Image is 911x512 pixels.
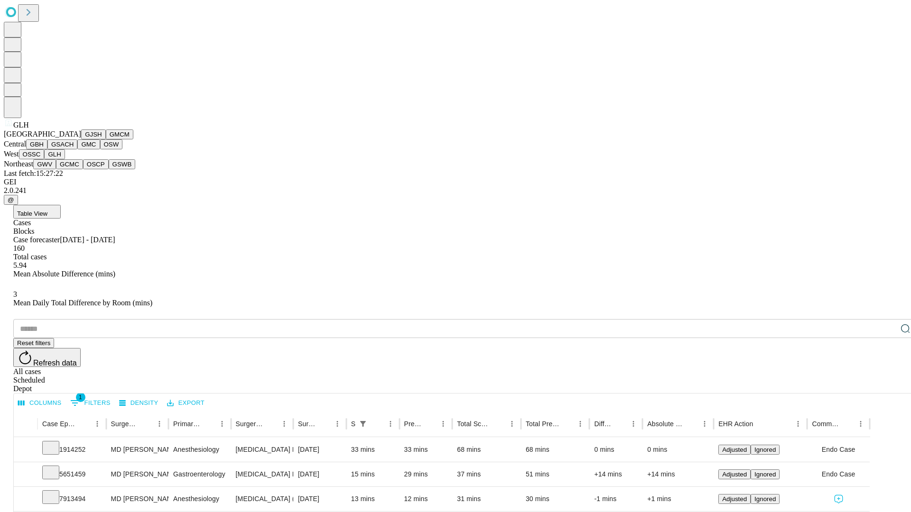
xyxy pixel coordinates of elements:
button: Sort [77,417,91,430]
div: 31 mins [457,487,516,511]
div: MD [PERSON_NAME] [111,462,164,486]
button: Density [117,396,161,411]
button: Menu [91,417,104,430]
span: [GEOGRAPHIC_DATA] [4,130,81,138]
button: Menu [437,417,450,430]
button: Show filters [68,395,113,411]
span: Adjusted [722,495,747,503]
span: Case forecaster [13,236,60,244]
div: GEI [4,178,907,186]
button: Show filters [356,417,370,430]
span: Mean Absolute Difference (mins) [13,270,115,278]
button: Sort [492,417,505,430]
span: Last fetch: 15:27:22 [4,169,63,177]
span: Endo Case [822,462,855,486]
button: Sort [264,417,278,430]
button: Sort [614,417,627,430]
div: 12 mins [404,487,448,511]
span: West [4,150,19,158]
span: Adjusted [722,446,747,453]
button: Select columns [16,396,64,411]
span: Ignored [754,471,776,478]
button: Refresh data [13,348,81,367]
span: [DATE] - [DATE] [60,236,115,244]
span: Table View [17,210,47,217]
button: Menu [791,417,805,430]
button: Reset filters [13,338,54,348]
span: Northeast [4,160,33,168]
span: @ [8,196,14,203]
div: [MEDICAL_DATA] FLEXIBLE PROXIMAL DIAGNOSTIC [236,462,288,486]
button: Sort [685,417,698,430]
span: GLH [13,121,29,129]
button: Expand [19,442,33,458]
button: Menu [384,417,397,430]
div: MD [PERSON_NAME] [111,438,164,462]
div: Scheduled In Room Duration [351,420,355,428]
button: Menu [698,417,711,430]
div: 37 mins [457,462,516,486]
div: EHR Action [718,420,753,428]
button: Menu [331,417,344,430]
div: Anesthesiology [173,487,226,511]
div: +14 mins [647,462,709,486]
div: [MEDICAL_DATA] FLEXIBLE PROXIMAL DIAGNOSTIC [236,438,288,462]
button: Ignored [751,494,780,504]
button: Menu [153,417,166,430]
div: [DATE] [298,487,342,511]
button: @ [4,195,18,205]
div: [DATE] [298,462,342,486]
div: Anesthesiology [173,438,226,462]
div: Endo Case [812,438,865,462]
button: GCMC [56,159,83,169]
div: 15 mins [351,462,395,486]
span: 160 [13,244,25,252]
div: 33 mins [404,438,448,462]
button: GJSH [81,129,106,139]
div: 2.0.241 [4,186,907,195]
button: Expand [19,491,33,508]
div: Primary Service [173,420,201,428]
button: GBH [26,139,47,149]
div: 0 mins [594,438,638,462]
button: Sort [560,417,574,430]
div: Case Epic Id [42,420,76,428]
div: 30 mins [526,487,585,511]
div: 5651459 [42,462,102,486]
span: Adjusted [722,471,747,478]
button: Menu [215,417,229,430]
span: 1 [76,393,85,402]
button: Table View [13,205,61,219]
button: GSWB [109,159,136,169]
div: Surgery Date [298,420,316,428]
button: Sort [423,417,437,430]
div: 0 mins [647,438,709,462]
span: Ignored [754,495,776,503]
div: 51 mins [526,462,585,486]
div: [DATE] [298,438,342,462]
button: GSACH [47,139,77,149]
div: Surgeon Name [111,420,139,428]
button: Adjusted [718,445,751,455]
button: Ignored [751,445,780,455]
div: [MEDICAL_DATA] (EGD), FLEXIBLE, TRANSORAL, DIAGNOSTIC [236,487,288,511]
span: Total cases [13,253,46,261]
span: Reset filters [17,339,50,347]
div: -1 mins [594,487,638,511]
span: Ignored [754,446,776,453]
span: 5.94 [13,261,27,269]
div: +14 mins [594,462,638,486]
button: Sort [202,417,215,430]
span: Mean Daily Total Difference by Room (mins) [13,299,152,307]
button: OSSC [19,149,45,159]
div: Endo Case [812,462,865,486]
button: Export [165,396,207,411]
div: Total Scheduled Duration [457,420,491,428]
button: Menu [505,417,519,430]
div: 1914252 [42,438,102,462]
div: Predicted In Room Duration [404,420,423,428]
span: 3 [13,290,17,298]
div: +1 mins [647,487,709,511]
div: 68 mins [457,438,516,462]
button: Sort [139,417,153,430]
